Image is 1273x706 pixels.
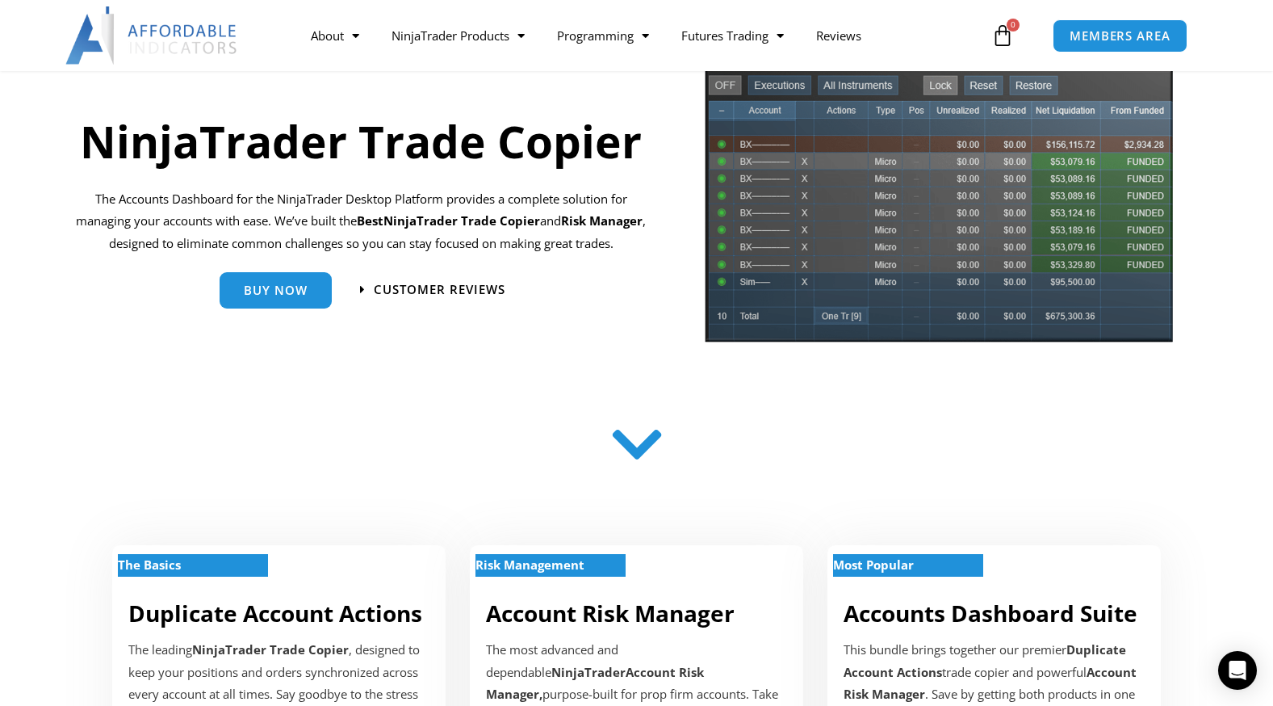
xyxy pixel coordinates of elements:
strong: NinjaTrader Trade Copier [383,212,540,229]
div: Open Intercom Messenger [1218,651,1257,690]
a: Duplicate Account Actions [128,598,422,628]
a: Accounts Dashboard Suite [844,598,1137,628]
strong: Most Popular [833,557,914,573]
a: Futures Trading [665,17,800,54]
h1: NinjaTrader Trade Copier [68,110,655,172]
b: Best [357,212,383,229]
span: Customer Reviews [374,284,505,296]
a: Programming [541,17,665,54]
img: LogoAI | Affordable Indicators – NinjaTrader [65,6,239,65]
span: 0 [1007,19,1020,32]
a: 0 [967,12,1038,59]
p: The Accounts Dashboard for the NinjaTrader Desktop Platform provides a complete solution for mana... [68,188,655,256]
strong: Duplicate Account Actions [844,641,1126,680]
a: Customer Reviews [360,284,505,296]
a: Account Risk Manager [486,598,735,628]
strong: Risk Manager [561,212,643,229]
strong: The Basics [118,557,181,573]
strong: Account Risk Manager, [486,664,704,703]
a: MEMBERS AREA [1053,19,1187,53]
nav: Menu [295,17,987,54]
span: Buy Now [244,284,308,296]
strong: Risk Management [475,557,584,573]
img: tradecopier | Affordable Indicators – NinjaTrader [703,67,1175,355]
a: Buy Now [220,272,332,309]
a: About [295,17,375,54]
a: Reviews [800,17,877,54]
a: NinjaTrader Products [375,17,541,54]
strong: NinjaTrader Trade Copier [192,641,349,658]
span: MEMBERS AREA [1070,30,1170,42]
strong: NinjaTrader [551,664,626,680]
